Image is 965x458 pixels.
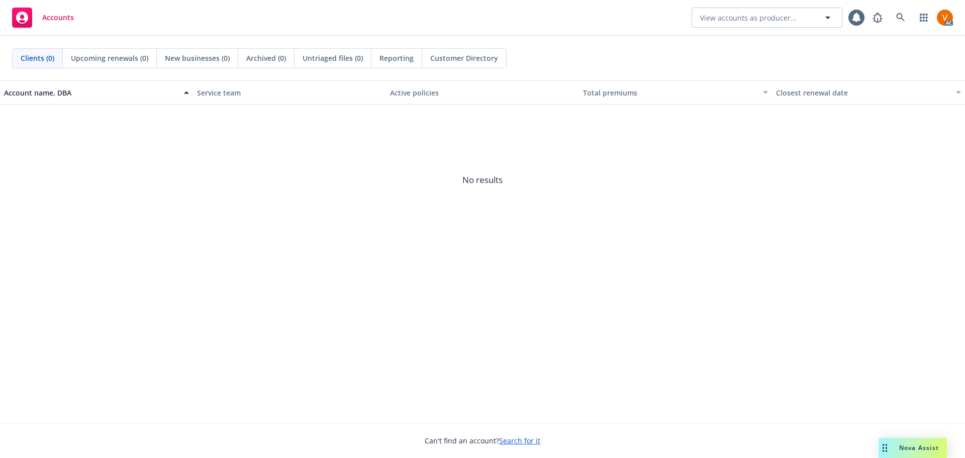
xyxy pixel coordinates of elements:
[772,80,965,105] button: Closest renewal date
[879,438,891,458] div: Drag to move
[390,87,575,98] div: Active policies
[379,53,414,63] span: Reporting
[4,87,178,98] div: Account name, DBA
[8,4,78,32] a: Accounts
[71,53,148,63] span: Upcoming renewals (0)
[197,87,382,98] div: Service team
[430,53,498,63] span: Customer Directory
[899,443,939,452] span: Nova Assist
[937,10,953,26] img: photo
[21,53,54,63] span: Clients (0)
[165,53,230,63] span: New businesses (0)
[879,438,947,458] button: Nova Assist
[692,8,842,28] button: View accounts as producer...
[425,435,540,446] span: Can't find an account?
[776,87,950,98] div: Closest renewal date
[583,87,757,98] div: Total premiums
[891,8,911,28] a: Search
[914,8,934,28] a: Switch app
[42,14,74,22] span: Accounts
[499,436,540,445] a: Search for it
[193,80,386,105] button: Service team
[700,13,797,23] span: View accounts as producer...
[386,80,579,105] button: Active policies
[246,53,286,63] span: Archived (0)
[303,53,363,63] span: Untriaged files (0)
[579,80,772,105] button: Total premiums
[867,8,888,28] a: Report a Bug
